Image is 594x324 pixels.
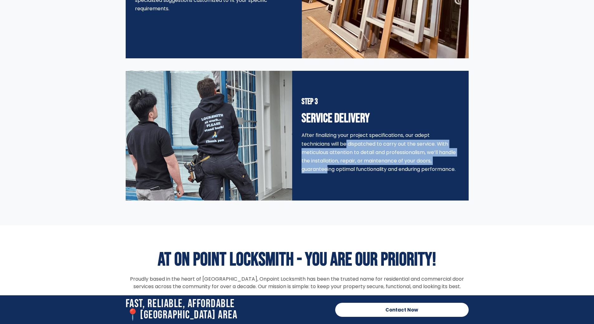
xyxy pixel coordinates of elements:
[302,131,459,173] div: After finalizing your project specifications, our adept technicians will be dispatched to carry o...
[126,298,329,321] h2: Fast, Reliable, Affordable 📍[GEOGRAPHIC_DATA] Area
[126,71,292,201] img: Doors Repair General 57
[302,112,459,125] h2: Service Delivery
[126,275,469,290] p: Proudly based in the heart of [GEOGRAPHIC_DATA], Onpoint Locksmith has been the trusted name for ...
[126,250,469,269] h2: AT ON POINT LOCKSMITH - YOU ARE OUR PRIORITY!
[302,98,459,106] h2: Step 3
[335,303,469,317] a: Contact Now
[385,307,418,312] span: Contact Now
